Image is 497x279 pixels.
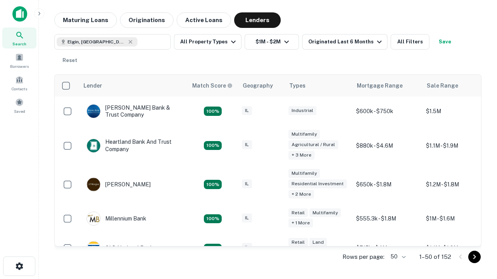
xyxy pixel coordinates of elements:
[468,251,481,263] button: Go to next page
[87,138,180,152] div: Heartland Bank And Trust Company
[288,179,347,188] div: Residential Investment
[352,96,422,126] td: $600k - $750k
[422,96,492,126] td: $1.5M
[242,179,252,188] div: IL
[174,34,242,50] button: All Property Types
[87,105,100,118] img: picture
[342,252,384,262] p: Rows per page:
[288,190,314,199] div: + 2 more
[245,34,299,50] button: $1M - $2M
[192,81,231,90] h6: Match Score
[87,178,100,191] img: picture
[12,41,26,47] span: Search
[242,243,252,252] div: IL
[192,81,233,90] div: Capitalize uses an advanced AI algorithm to match your search with the best lender. The match sco...
[433,34,457,50] button: Save your search to get updates of matches that match your search criteria.
[2,28,36,48] a: Search
[87,241,153,255] div: OLD National Bank
[2,95,36,116] a: Saved
[87,212,100,225] img: picture
[204,244,222,253] div: Matching Properties: 22, hasApolloMatch: undefined
[352,126,422,165] td: $880k - $4.6M
[427,81,458,90] div: Sale Range
[14,108,25,114] span: Saved
[242,106,252,115] div: IL
[458,217,497,254] iframe: Chat Widget
[242,140,252,149] div: IL
[54,12,117,28] button: Maturing Loans
[391,34,429,50] button: All Filters
[288,238,308,247] div: Retail
[289,81,306,90] div: Types
[83,81,102,90] div: Lender
[288,208,308,217] div: Retail
[2,72,36,93] a: Contacts
[352,75,422,96] th: Mortgage Range
[238,75,285,96] th: Geography
[204,180,222,189] div: Matching Properties: 24, hasApolloMatch: undefined
[288,140,338,149] div: Agricultural / Rural
[352,233,422,263] td: $715k - $4M
[87,241,100,255] img: picture
[234,12,281,28] button: Lenders
[204,214,222,224] div: Matching Properties: 16, hasApolloMatch: undefined
[388,251,407,262] div: 50
[120,12,174,28] button: Originations
[177,12,231,28] button: Active Loans
[87,104,180,118] div: [PERSON_NAME] Bank & Trust Company
[309,208,341,217] div: Multifamily
[302,34,388,50] button: Originated Last 6 Months
[204,107,222,116] div: Matching Properties: 28, hasApolloMatch: undefined
[68,38,126,45] span: Elgin, [GEOGRAPHIC_DATA], [GEOGRAPHIC_DATA]
[242,214,252,222] div: IL
[357,81,403,90] div: Mortgage Range
[288,151,315,160] div: + 3 more
[288,106,316,115] div: Industrial
[12,6,27,22] img: capitalize-icon.png
[87,177,151,191] div: [PERSON_NAME]
[308,37,384,46] div: Originated Last 6 Months
[352,204,422,233] td: $555.3k - $1.8M
[422,204,492,233] td: $1M - $1.6M
[422,75,492,96] th: Sale Range
[422,165,492,204] td: $1.2M - $1.8M
[419,252,451,262] p: 1–50 of 152
[204,141,222,150] div: Matching Properties: 19, hasApolloMatch: undefined
[2,50,36,71] a: Borrowers
[57,53,82,68] button: Reset
[288,219,313,227] div: + 1 more
[422,126,492,165] td: $1.1M - $1.9M
[188,75,238,96] th: Capitalize uses an advanced AI algorithm to match your search with the best lender. The match sco...
[288,130,320,139] div: Multifamily
[285,75,352,96] th: Types
[422,233,492,263] td: $1.1M - $1.9M
[79,75,188,96] th: Lender
[12,86,27,92] span: Contacts
[87,212,146,226] div: Millennium Bank
[243,81,273,90] div: Geography
[10,63,29,69] span: Borrowers
[87,139,100,152] img: picture
[288,169,320,178] div: Multifamily
[352,165,422,204] td: $650k - $1.8M
[309,238,327,247] div: Land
